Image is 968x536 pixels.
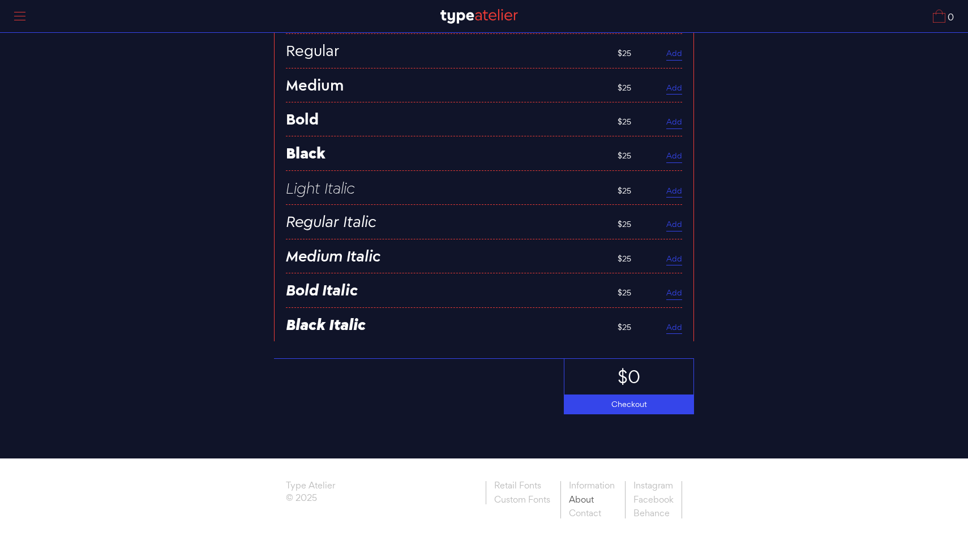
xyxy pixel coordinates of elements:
[286,145,606,161] div: Black
[666,48,682,61] a: Add
[286,42,606,59] div: Regular
[286,494,335,506] span: © 2025
[618,83,631,93] span: $25
[618,117,631,127] span: $25
[440,9,518,24] img: TA_Logo.svg
[286,77,606,93] div: Medium
[286,248,606,264] div: Medium Italic
[625,481,682,493] a: Instagram
[618,186,631,196] span: $25
[666,83,682,95] a: Add
[666,322,682,335] a: Add
[933,10,945,23] img: Cart_Icon.svg
[666,117,682,129] a: Add
[618,151,631,161] span: $25
[286,179,606,196] div: Light Italic
[564,395,693,414] div: Checkout
[486,481,558,493] a: Retail Fonts
[560,493,623,507] a: About
[945,13,954,23] span: 0
[933,10,954,23] a: 0
[666,186,682,198] a: Add
[618,322,631,332] span: $25
[666,254,682,266] a: Add
[286,111,606,127] div: Bold
[618,48,631,58] span: $25
[666,288,682,300] a: Add
[666,151,682,163] a: Add
[564,359,694,414] a: $0 Checkout
[625,493,682,507] a: Facebook
[618,254,631,264] span: $25
[486,493,558,505] a: Custom Fonts
[618,288,631,298] span: $25
[666,219,682,231] a: Add
[625,507,682,518] a: Behance
[286,213,606,230] div: Regular Italic
[286,481,335,494] a: Type Atelier
[618,219,631,229] span: $25
[286,316,606,333] div: Black Italic
[564,359,693,395] div: $0
[560,481,623,493] a: Information
[286,282,606,298] div: Bold Italic
[560,507,623,518] a: Contact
